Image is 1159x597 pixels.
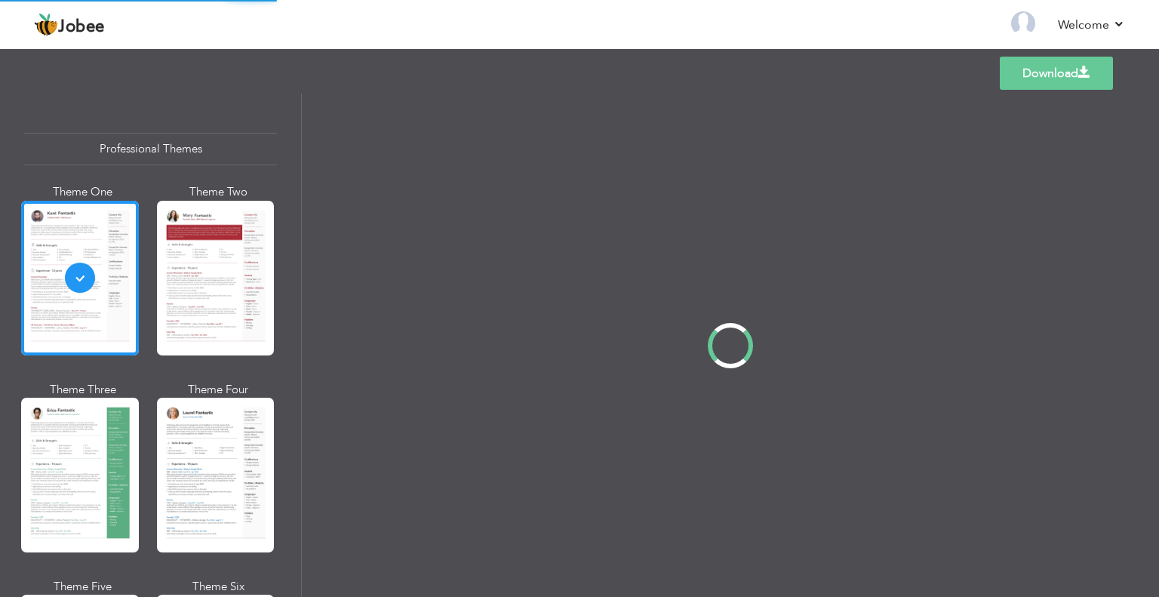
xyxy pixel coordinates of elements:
[1000,57,1113,90] a: Download
[58,19,105,35] span: Jobee
[34,13,105,37] a: Jobee
[1058,16,1125,34] a: Welcome
[34,13,58,37] img: jobee.io
[1011,11,1035,35] img: Profile Img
